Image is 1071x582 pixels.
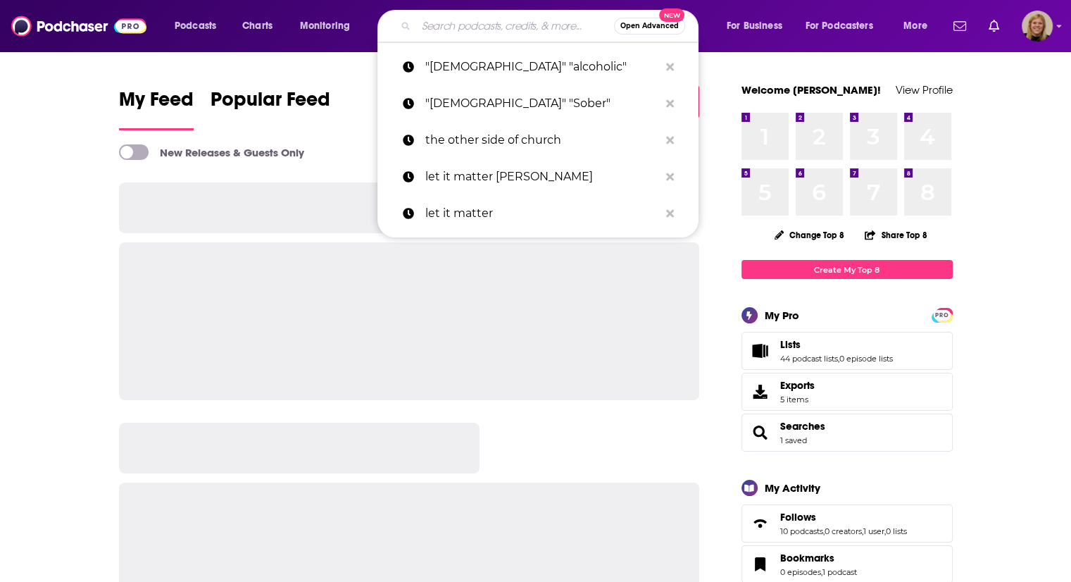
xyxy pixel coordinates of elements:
span: , [884,526,886,536]
a: Lists [780,338,893,351]
span: , [838,354,839,364]
a: 0 creators [825,526,862,536]
a: Charts [233,15,281,37]
span: 5 items [780,395,815,404]
span: , [862,526,863,536]
span: More [903,16,927,36]
a: Bookmarks [780,552,857,564]
a: View Profile [896,83,953,97]
img: Podchaser - Follow, Share and Rate Podcasts [11,13,146,39]
a: Create My Top 8 [741,260,953,279]
p: "Christians" "alcoholic" [425,49,659,85]
a: 0 episodes [780,567,821,577]
span: , [821,567,822,577]
p: let it matter erin jean warde [425,159,659,195]
p: the other side of church [425,122,659,159]
span: My Feed [119,87,194,120]
button: open menu [894,15,945,37]
button: Share Top 8 [864,221,927,249]
a: PRO [934,309,951,320]
span: Exports [780,379,815,392]
span: Open Advanced [620,23,679,30]
span: Follows [741,504,953,543]
span: Lists [780,338,801,351]
a: let it matter [PERSON_NAME] [377,159,699,195]
span: New [659,8,684,22]
a: My Feed [119,87,194,130]
a: Bookmarks [746,555,775,574]
button: open menu [717,15,800,37]
a: 1 podcast [822,567,857,577]
span: Popular Feed [211,87,330,120]
div: My Pro [765,309,799,322]
a: "[DEMOGRAPHIC_DATA]" "alcoholic" [377,49,699,85]
a: "[DEMOGRAPHIC_DATA]" "Sober" [377,85,699,122]
a: Show notifications dropdown [983,14,1005,38]
span: PRO [934,310,951,321]
a: 0 episode lists [839,354,893,364]
img: User Profile [1022,11,1053,42]
span: Podcasts [175,16,216,36]
p: let it matter [425,195,659,232]
a: Searches [746,423,775,442]
a: 0 lists [886,526,907,536]
a: Lists [746,341,775,361]
button: open menu [165,15,234,37]
a: Show notifications dropdown [948,14,972,38]
a: Welcome [PERSON_NAME]! [741,83,881,97]
a: the other side of church [377,122,699,159]
a: 44 podcast lists [780,354,838,364]
a: Exports [741,373,953,411]
span: Follows [780,511,816,524]
a: Follows [746,514,775,533]
a: Searches [780,420,825,433]
button: Show profile menu [1022,11,1053,42]
span: Lists [741,332,953,370]
a: Popular Feed [211,87,330,130]
span: Exports [746,382,775,402]
span: For Podcasters [806,16,873,36]
a: let it matter [377,195,699,232]
a: 10 podcasts [780,526,823,536]
span: , [823,526,825,536]
a: Follows [780,511,907,524]
span: Logged in as avansolkema [1022,11,1053,42]
a: 1 user [863,526,884,536]
div: My Activity [765,481,820,495]
a: 1 saved [780,435,807,445]
span: Monitoring [300,16,350,36]
a: New Releases & Guests Only [119,144,304,160]
span: Searches [741,414,953,452]
button: open menu [796,15,894,37]
span: Bookmarks [780,552,834,564]
span: For Business [727,16,782,36]
span: Charts [242,16,273,36]
button: open menu [290,15,368,37]
button: Open AdvancedNew [614,18,685,35]
button: Change Top 8 [766,226,853,244]
p: "Christians" "Sober" [425,85,659,122]
div: Search podcasts, credits, & more... [391,10,712,42]
input: Search podcasts, credits, & more... [416,15,614,37]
